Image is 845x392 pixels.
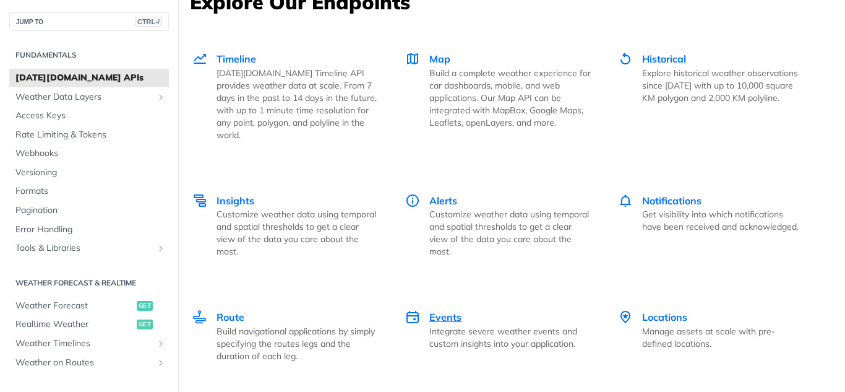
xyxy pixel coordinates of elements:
[642,53,686,65] span: Historical
[429,325,591,350] p: Integrate severe weather events and custom insights into your application.
[9,163,169,182] a: Versioning
[15,72,166,84] span: [DATE][DOMAIN_NAME] APIs
[642,311,687,323] span: Locations
[15,224,166,236] span: Error Handling
[9,220,169,239] a: Error Handling
[15,242,153,255] span: Tools & Libraries
[618,51,633,66] img: Historical
[9,182,169,201] a: Formats
[618,310,633,324] img: Locations
[9,144,169,163] a: Webhooks
[15,91,153,103] span: Weather Data Layers
[156,358,166,368] button: Show subpages for Weather on Routes
[135,17,162,27] span: CTRL-/
[192,310,207,324] img: Route
[156,92,166,102] button: Show subpages for Weather Data Layers
[217,194,254,207] span: Insights
[429,208,591,258] p: Customize weather data using temporal and spatial thresholds to get a clear view of the data you ...
[405,193,420,208] img: Alerts
[217,325,378,362] p: Build navigational applications by simply specifying the routes legs and the duration of each leg.
[15,147,166,160] span: Webhooks
[192,51,207,66] img: Timeline
[15,338,153,350] span: Weather Timelines
[604,284,817,388] a: Locations Locations Manage assets at scale with pre-defined locations.
[217,208,378,258] p: Customize weather data using temporal and spatial thresholds to get a clear view of the data you ...
[9,315,169,334] a: Realtime Weatherget
[15,167,166,179] span: Versioning
[156,339,166,349] button: Show subpages for Weather Timelines
[217,311,244,323] span: Route
[217,53,256,65] span: Timeline
[642,208,804,233] p: Get visibility into which notifications have been received and acknowledged.
[642,325,804,350] p: Manage assets at scale with pre-defined locations.
[137,301,153,311] span: get
[217,67,378,141] p: [DATE][DOMAIN_NAME] Timeline API provides weather data at scale. From 7 days in the past to 14 da...
[9,201,169,220] a: Pagination
[392,167,604,284] a: Alerts Alerts Customize weather data using temporal and spatial thresholds to get a clear view of...
[15,204,166,217] span: Pagination
[604,25,817,167] a: Historical Historical Explore historical weather observations since [DATE] with up to 10,000 squa...
[9,88,169,107] a: Weather Data LayersShow subpages for Weather Data Layers
[9,297,169,315] a: Weather Forecastget
[191,25,392,167] a: Timeline Timeline [DATE][DOMAIN_NAME] Timeline API provides weather data at scale. From 7 days in...
[15,300,134,312] span: Weather Forecast
[405,51,420,66] img: Map
[429,311,461,323] span: Events
[604,167,817,284] a: Notifications Notifications Get visibility into which notifications have been received and acknow...
[429,194,457,207] span: Alerts
[15,110,166,122] span: Access Keys
[9,334,169,353] a: Weather TimelinesShow subpages for Weather Timelines
[15,129,166,141] span: Rate Limiting & Tokens
[191,167,392,284] a: Insights Insights Customize weather data using temporal and spatial thresholds to get a clear vie...
[15,185,166,198] span: Formats
[156,243,166,253] button: Show subpages for Tools & Libraries
[192,193,207,208] img: Insights
[642,67,804,104] p: Explore historical weather observations since [DATE] with up to 10,000 square KM polygon and 2,00...
[9,69,169,87] a: [DATE][DOMAIN_NAME] APIs
[9,239,169,258] a: Tools & LibrariesShow subpages for Tools & Libraries
[9,126,169,144] a: Rate Limiting & Tokens
[392,284,604,388] a: Events Events Integrate severe weather events and custom insights into your application.
[9,12,169,31] button: JUMP TOCTRL-/
[9,277,169,289] h2: Weather Forecast & realtime
[392,25,604,167] a: Map Map Build a complete weather experience for car dashboards, mobile, and web applications. Our...
[15,318,134,331] span: Realtime Weather
[15,357,153,369] span: Weather on Routes
[618,193,633,208] img: Notifications
[9,50,169,61] h2: Fundamentals
[642,194,701,207] span: Notifications
[191,284,392,388] a: Route Route Build navigational applications by simply specifying the routes legs and the duration...
[429,67,591,129] p: Build a complete weather experience for car dashboards, mobile, and web applications. Our Map API...
[429,53,450,65] span: Map
[9,354,169,372] a: Weather on RoutesShow subpages for Weather on Routes
[405,310,420,324] img: Events
[137,320,153,329] span: get
[9,107,169,125] a: Access Keys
